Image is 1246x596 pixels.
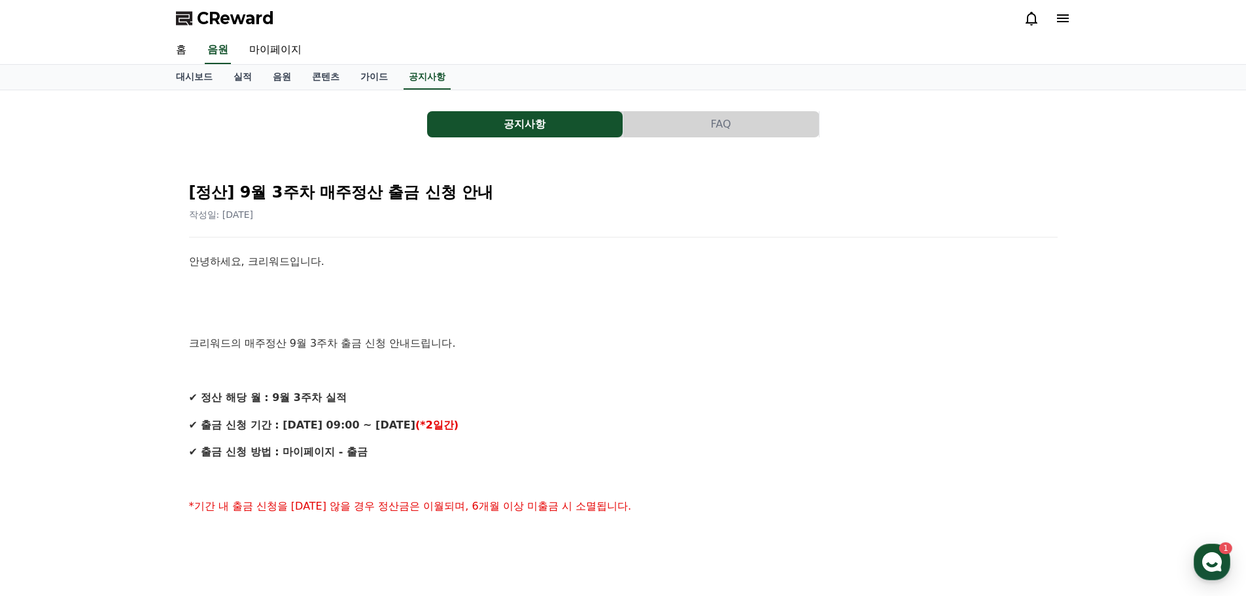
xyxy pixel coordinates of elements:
[189,253,1058,270] p: 안녕하세요, 크리워드입니다.
[623,111,819,137] button: FAQ
[623,111,820,137] a: FAQ
[302,65,350,90] a: 콘텐츠
[427,111,623,137] button: 공지사항
[165,37,197,64] a: 홈
[223,65,262,90] a: 실적
[415,419,459,431] strong: (*2일간)
[189,335,1058,352] p: 크리워드의 매주정산 9월 3주차 출금 신청 안내드립니다.
[239,37,312,64] a: 마이페이지
[197,8,274,29] span: CReward
[189,419,415,431] strong: ✔ 출금 신청 기간 : [DATE] 09:00 ~ [DATE]
[189,391,347,404] strong: ✔ 정산 해당 월 : 9월 3주차 실적
[262,65,302,90] a: 음원
[189,500,632,512] span: *기간 내 출금 신청을 [DATE] 않을 경우 정산금은 이월되며, 6개월 이상 미출금 시 소멸됩니다.
[189,182,1058,203] h2: [정산] 9월 3주차 매주정산 출금 신청 안내
[189,446,368,458] strong: ✔ 출금 신청 방법 : 마이페이지 - 출금
[165,65,223,90] a: 대시보드
[176,8,274,29] a: CReward
[350,65,398,90] a: 가이드
[404,65,451,90] a: 공지사항
[189,209,254,220] span: 작성일: [DATE]
[205,37,231,64] a: 음원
